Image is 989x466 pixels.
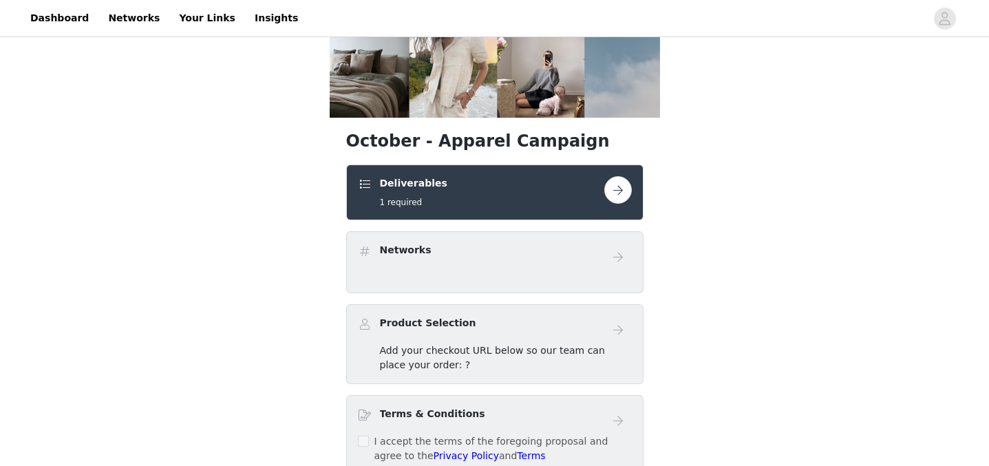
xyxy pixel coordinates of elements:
[346,165,644,220] div: Deliverables
[171,3,244,34] a: Your Links
[22,3,97,34] a: Dashboard
[380,345,605,370] span: Add your checkout URL below so our team can place your order: ?
[100,3,168,34] a: Networks
[380,316,476,330] h4: Product Selection
[380,243,432,257] h4: Networks
[380,176,447,191] h4: Deliverables
[380,196,447,209] h5: 1 required
[374,434,632,463] p: I accept the terms of the foregoing proposal and agree to the and
[346,304,644,384] div: Product Selection
[380,407,485,421] h4: Terms & Conditions
[346,129,644,153] h1: October - Apparel Campaign
[246,3,306,34] a: Insights
[434,450,499,461] a: Privacy Policy
[938,8,951,30] div: avatar
[346,231,644,293] div: Networks
[517,450,545,461] a: Terms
